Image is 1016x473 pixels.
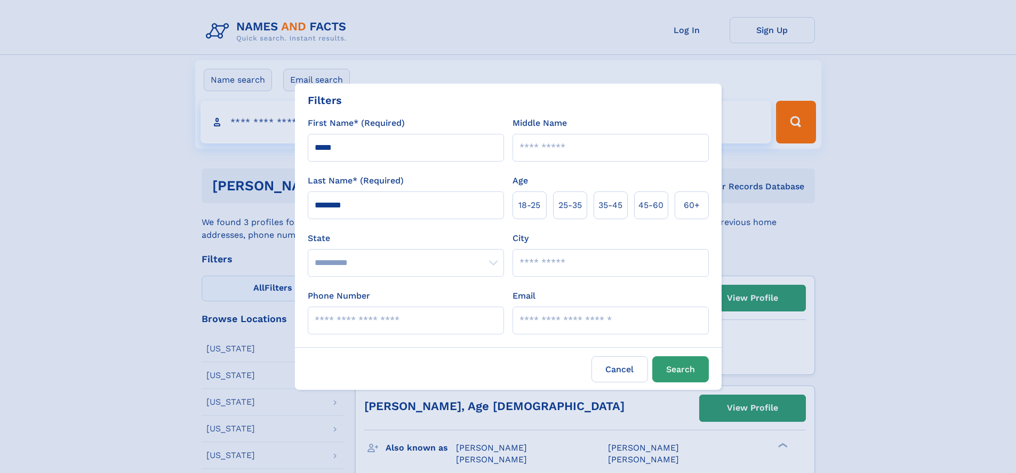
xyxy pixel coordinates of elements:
[684,199,700,212] span: 60+
[308,290,370,302] label: Phone Number
[591,356,648,382] label: Cancel
[598,199,622,212] span: 35‑45
[518,199,540,212] span: 18‑25
[513,174,528,187] label: Age
[513,232,529,245] label: City
[308,92,342,108] div: Filters
[513,290,535,302] label: Email
[513,117,567,130] label: Middle Name
[638,199,663,212] span: 45‑60
[308,174,404,187] label: Last Name* (Required)
[652,356,709,382] button: Search
[308,117,405,130] label: First Name* (Required)
[558,199,582,212] span: 25‑35
[308,232,504,245] label: State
